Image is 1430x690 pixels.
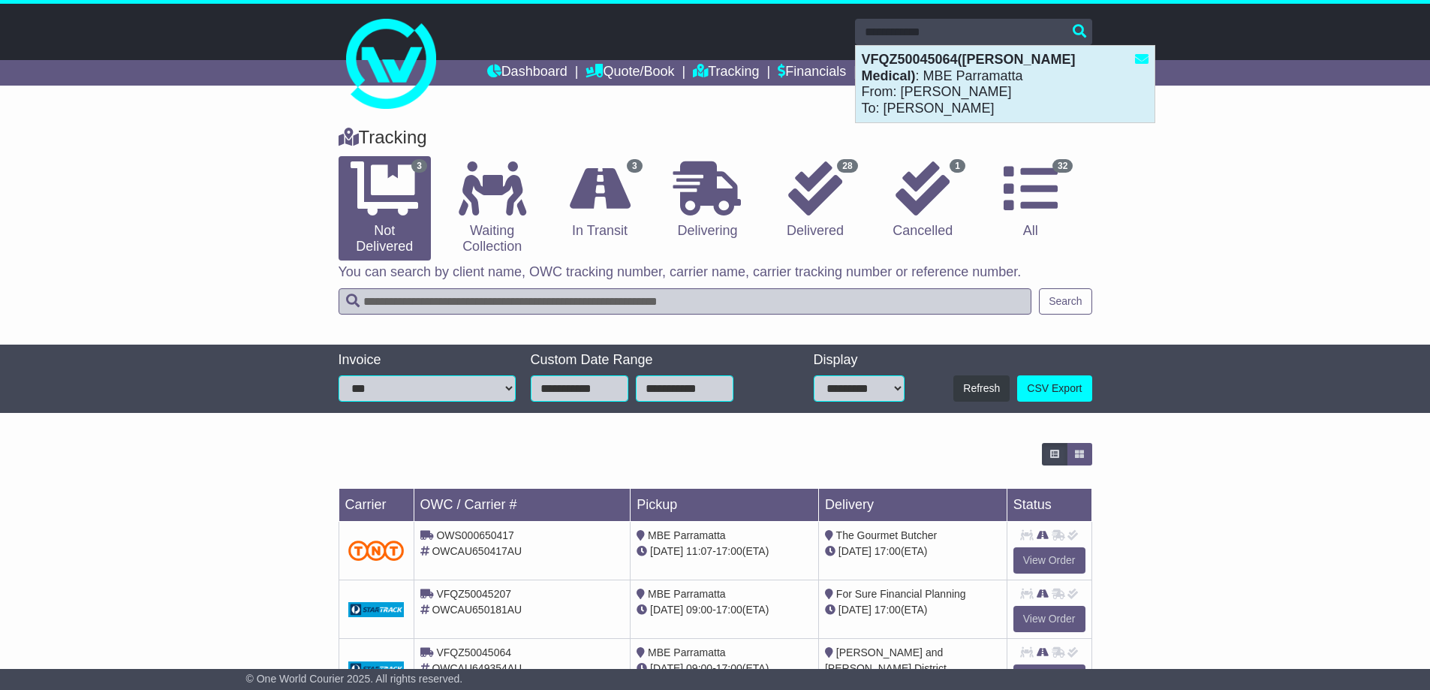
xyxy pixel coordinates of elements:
a: Tracking [693,60,759,86]
span: [DATE] [650,545,683,557]
td: Delivery [818,489,1007,522]
span: © One World Courier 2025. All rights reserved. [246,673,463,685]
span: [DATE] [838,604,872,616]
a: Delivering [661,156,754,245]
a: 3 Not Delivered [339,156,431,261]
span: OWS000650417 [436,529,514,541]
strong: VFQZ50045064([PERSON_NAME] Medical) [862,52,1076,83]
span: MBE Parramatta [648,529,725,541]
span: 32 [1052,159,1073,173]
a: 28 Delivered [769,156,861,245]
img: TNT_Domestic.png [348,541,405,561]
span: VFQZ50045064 [436,646,511,658]
td: Status [1007,489,1091,522]
div: - (ETA) [637,544,812,559]
span: VFQZ50045207 [436,588,511,600]
span: OWCAU649354AU [432,662,522,674]
span: MBE Parramatta [648,646,725,658]
a: Financials [778,60,846,86]
div: (ETA) [825,544,1001,559]
span: 11:07 [686,545,712,557]
span: 3 [411,159,427,173]
p: You can search by client name, OWC tracking number, carrier name, carrier tracking number or refe... [339,264,1092,281]
td: OWC / Carrier # [414,489,631,522]
button: Refresh [953,375,1010,402]
div: - (ETA) [637,661,812,676]
div: (ETA) [825,602,1001,618]
span: 28 [837,159,857,173]
span: [DATE] [838,545,872,557]
button: Search [1039,288,1091,315]
span: The Gourmet Butcher [836,529,938,541]
a: Quote/Book [586,60,674,86]
img: GetCarrierServiceDarkLogo [348,661,405,676]
span: 17:00 [716,545,742,557]
span: [DATE] [650,662,683,674]
span: 17:00 [875,604,901,616]
a: Waiting Collection [446,156,538,261]
span: MBE Parramatta [648,588,725,600]
a: 3 In Transit [553,156,646,245]
div: Display [814,352,905,369]
a: View Order [1013,606,1085,632]
span: [DATE] [650,604,683,616]
a: CSV Export [1017,375,1091,402]
span: For Sure Financial Planning [836,588,966,600]
span: [PERSON_NAME] and [PERSON_NAME] District [825,646,947,674]
span: 09:00 [686,662,712,674]
span: OWCAU650181AU [432,604,522,616]
td: Pickup [631,489,819,522]
span: 1 [950,159,965,173]
div: - (ETA) [637,602,812,618]
a: 32 All [984,156,1076,245]
div: Tracking [331,127,1100,149]
a: 1 Cancelled [877,156,969,245]
td: Carrier [339,489,414,522]
div: Invoice [339,352,516,369]
a: View Order [1013,547,1085,574]
div: : MBE Parramatta From: [PERSON_NAME] To: [PERSON_NAME] [856,46,1155,122]
img: GetCarrierServiceDarkLogo [348,602,405,617]
a: Dashboard [487,60,567,86]
span: OWCAU650417AU [432,545,522,557]
span: 17:00 [716,662,742,674]
span: 09:00 [686,604,712,616]
div: Custom Date Range [531,352,772,369]
span: 17:00 [875,545,901,557]
span: 3 [627,159,643,173]
span: 17:00 [716,604,742,616]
